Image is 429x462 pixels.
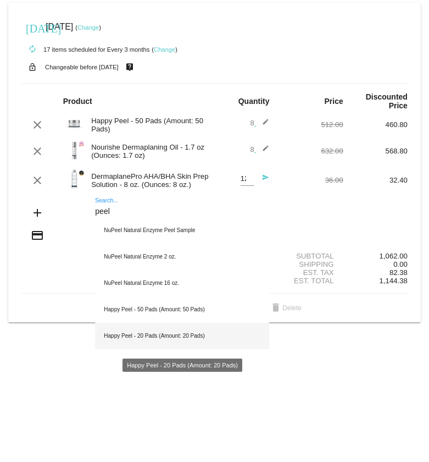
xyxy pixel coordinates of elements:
[256,118,269,131] mat-icon: edit
[279,252,343,260] div: Subtotal
[279,147,343,155] div: 632.00
[31,145,44,158] mat-icon: clear
[95,217,269,244] div: NuPeel Natural Enzyme Peel Sample
[279,176,343,184] div: 36.00
[86,143,214,159] div: Nourishe Dermaplaning Oil - 1.7 oz (Ounces: 1.7 oz)
[256,145,269,158] mat-icon: edit
[343,252,408,260] div: 1,062.00
[241,175,254,183] input: Quantity
[95,207,269,216] input: Search...
[154,46,175,53] a: Change
[343,120,408,129] div: 460.80
[95,323,269,349] div: Happy Peel - 20 Pads (Amount: 20 Pads)
[45,64,119,70] small: Changeable before [DATE]
[279,268,343,277] div: Est. Tax
[75,24,101,31] small: ( )
[238,97,270,106] strong: Quantity
[256,174,269,187] mat-icon: send
[26,21,39,34] mat-icon: [DATE]
[21,46,149,53] small: 17 items scheduled for Every 3 months
[343,176,408,184] div: 32.40
[152,46,177,53] small: ( )
[269,304,302,312] span: Delete
[393,260,408,268] span: 0.00
[366,92,408,110] strong: Discounted Price
[31,206,44,219] mat-icon: add
[279,120,343,129] div: 512.00
[260,298,310,318] button: Delete
[31,118,44,131] mat-icon: clear
[343,147,408,155] div: 568.80
[325,97,343,106] strong: Price
[123,60,136,74] mat-icon: live_help
[86,172,214,189] div: DermaplanePro AHA/BHA Skin Prep Solution - 8 oz. (Ounces: 8 oz.)
[63,139,85,161] img: 5.png
[31,174,44,187] mat-icon: clear
[86,117,214,133] div: Happy Peel - 50 Pads (Amount: 50 Pads)
[279,277,343,285] div: Est. Total
[389,268,408,277] span: 82.38
[26,60,39,74] mat-icon: lock_open
[250,119,269,127] span: 8
[269,302,282,315] mat-icon: delete
[250,145,269,153] span: 8
[63,113,85,135] img: Cart-Images-5.png
[380,277,408,285] span: 1,144.38
[26,43,39,56] mat-icon: autorenew
[31,229,44,242] mat-icon: credit_card
[95,270,269,296] div: NuPeel Natural Enzyme 16 oz.
[95,244,269,270] div: NuPeel Natural Enzyme 2 oz.
[63,97,92,106] strong: Product
[95,296,269,323] div: Happy Peel - 50 Pads (Amount: 50 Pads)
[279,260,343,268] div: Shipping
[77,24,99,31] a: Change
[63,168,85,190] img: Cart-Images-24.png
